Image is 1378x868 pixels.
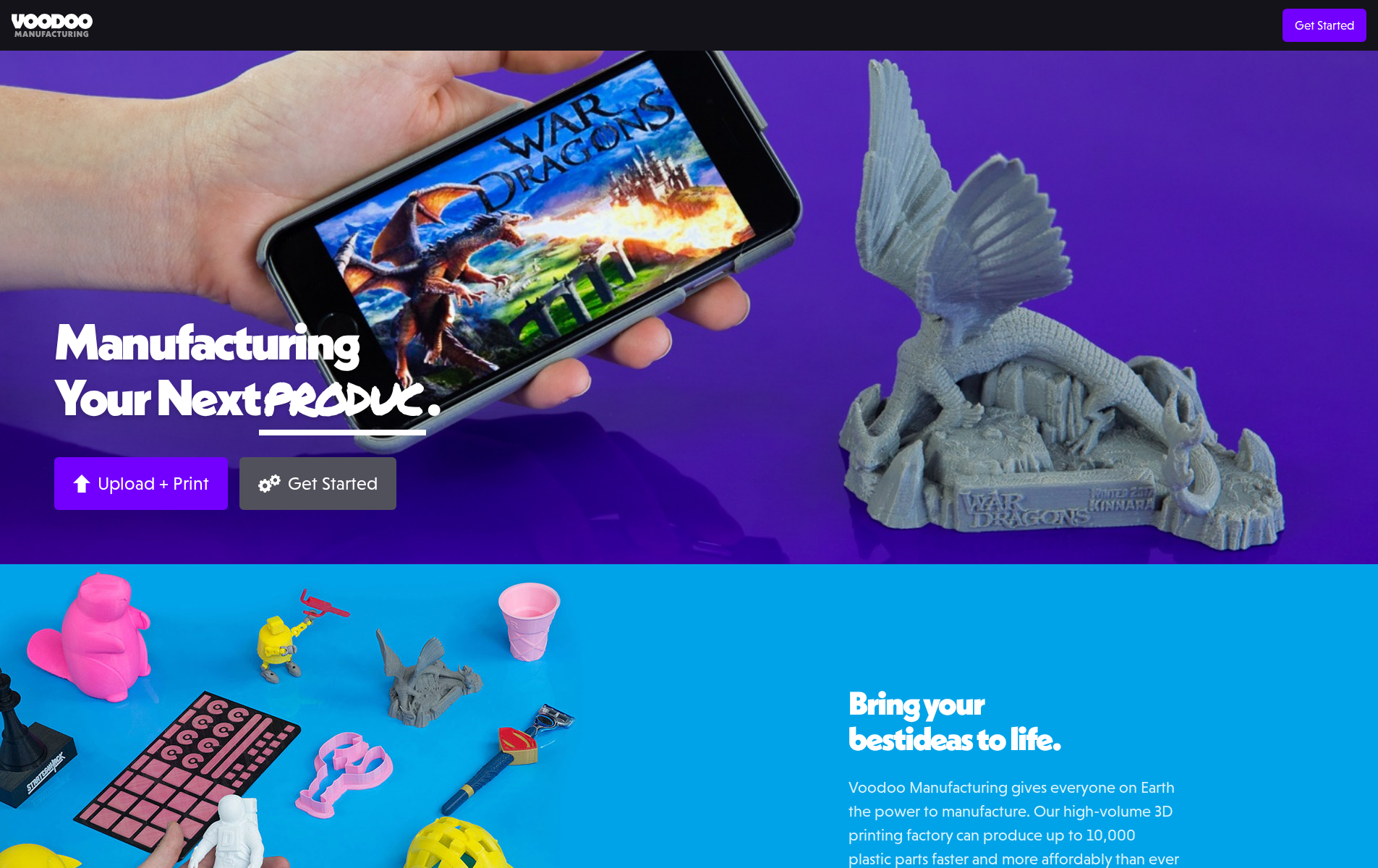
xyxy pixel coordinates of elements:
[98,472,209,495] div: Upload + Print
[258,475,281,493] img: Gears
[54,457,228,510] a: Upload + Print
[905,718,1061,759] span: ideas to life.
[239,457,396,510] a: Get Started
[1283,9,1366,42] a: Get Started
[259,366,425,429] span: produc
[849,686,1181,757] h2: Bring your best
[73,475,90,493] img: Arrow up
[288,472,378,495] div: Get Started
[54,313,1324,435] h1: Manufacturing Your Next .
[12,14,93,38] img: Voodoo Manufacturing logo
